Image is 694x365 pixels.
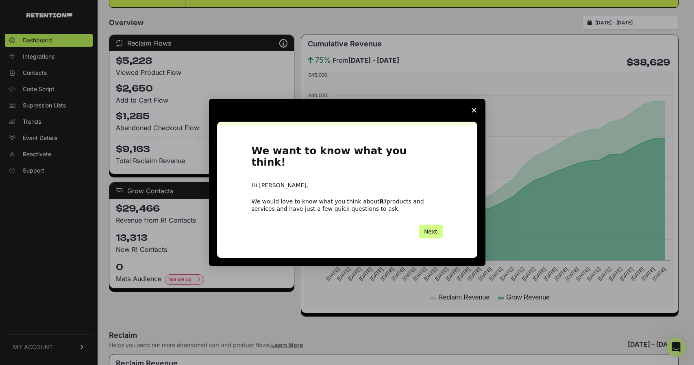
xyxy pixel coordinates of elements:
[252,198,443,212] div: We would love to know what you think about products and services and have just a few quick questi...
[252,181,443,190] div: Hi [PERSON_NAME],
[419,225,443,238] button: Next
[463,99,485,122] span: Close survey
[252,145,443,173] h1: We want to know what you think!
[380,198,387,205] b: R!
